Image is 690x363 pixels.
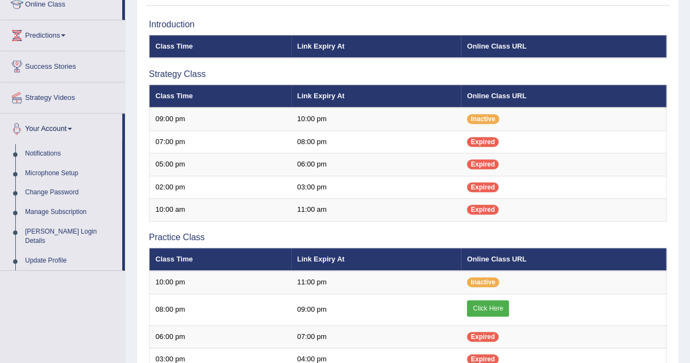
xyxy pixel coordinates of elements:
th: Class Time [149,248,291,271]
a: Microphone Setup [20,164,122,183]
span: Expired [467,137,499,147]
td: 03:00 pm [291,176,461,199]
a: Update Profile [20,251,122,271]
a: Manage Subscription [20,203,122,222]
a: Notifications [20,144,122,164]
td: 02:00 pm [149,176,291,199]
a: Your Account [1,114,122,141]
td: 11:00 am [291,199,461,222]
span: Inactive [467,114,499,124]
td: 07:00 pm [149,130,291,153]
td: 05:00 pm [149,153,291,176]
th: Online Class URL [461,85,666,108]
td: 09:00 pm [149,108,291,130]
td: 10:00 pm [149,271,291,294]
h3: Introduction [149,20,667,29]
th: Link Expiry At [291,85,461,108]
th: Class Time [149,35,291,58]
th: Link Expiry At [291,248,461,271]
th: Link Expiry At [291,35,461,58]
a: Change Password [20,183,122,203]
h3: Strategy Class [149,69,667,79]
th: Online Class URL [461,35,666,58]
td: 07:00 pm [291,325,461,348]
td: 09:00 pm [291,294,461,325]
a: Predictions [1,20,125,47]
td: 08:00 pm [291,130,461,153]
span: Expired [467,182,499,192]
a: [PERSON_NAME] Login Details [20,222,122,251]
td: 08:00 pm [149,294,291,325]
span: Expired [467,332,499,342]
th: Class Time [149,85,291,108]
td: 10:00 am [149,199,291,222]
td: 06:00 pm [291,153,461,176]
span: Expired [467,205,499,215]
a: Success Stories [1,51,125,79]
h3: Practice Class [149,233,667,242]
a: Strategy Videos [1,82,125,110]
span: Expired [467,159,499,169]
span: Inactive [467,277,499,287]
a: Click Here [467,300,509,317]
th: Online Class URL [461,248,666,271]
td: 10:00 pm [291,108,461,130]
td: 06:00 pm [149,325,291,348]
td: 11:00 pm [291,271,461,294]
